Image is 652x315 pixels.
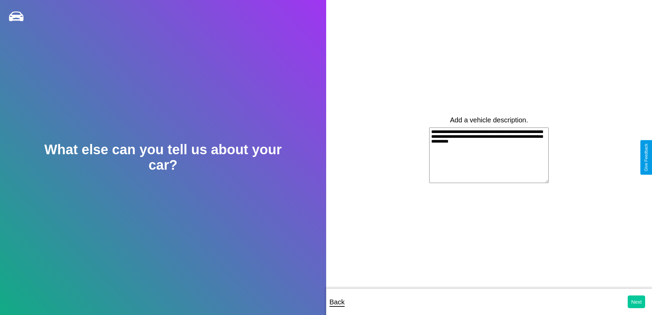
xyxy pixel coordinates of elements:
[628,295,645,308] button: Next
[450,116,528,124] label: Add a vehicle description.
[33,142,293,173] h2: What else can you tell us about your car?
[330,296,345,308] p: Back
[644,144,649,171] div: Give Feedback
